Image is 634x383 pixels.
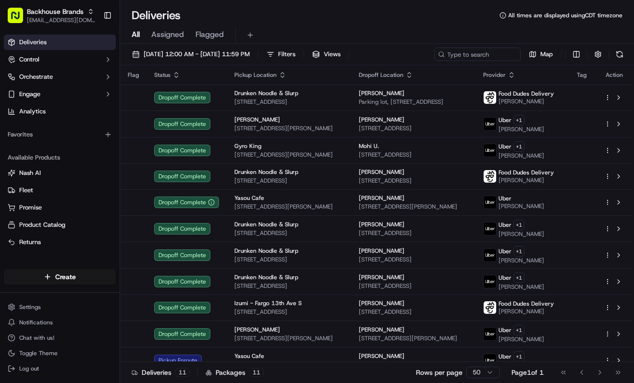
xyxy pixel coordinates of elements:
div: Available Products [4,150,116,165]
button: Map [524,48,557,61]
button: Chat with us! [4,331,116,345]
span: [STREET_ADDRESS] [359,256,468,263]
span: Settings [19,303,41,311]
span: [PERSON_NAME] [499,257,544,264]
button: Create [4,269,116,284]
p: Welcome 👋 [10,39,175,54]
button: Filters [262,48,300,61]
input: Type to search [434,48,521,61]
div: Dropoff Complete [154,197,219,208]
span: Drunken Noodle & Slurp [234,273,298,281]
div: Deliveries [132,368,190,377]
span: [PERSON_NAME] [359,247,404,255]
div: Start new chat [43,92,158,102]
div: 📗 [10,216,17,224]
span: [PERSON_NAME] [499,176,554,184]
span: Food Dudes Delivery [499,169,554,176]
span: • [104,175,108,183]
span: [STREET_ADDRESS][PERSON_NAME] [359,334,468,342]
span: Status [154,71,171,79]
div: 11 [249,368,264,377]
p: Rows per page [416,368,463,377]
img: uber-new-logo.jpeg [484,249,496,261]
img: uber-new-logo.jpeg [484,196,496,209]
span: Drunken Noodle & Slurp [234,221,298,228]
span: Log out [19,365,39,372]
span: [STREET_ADDRESS] [234,98,343,106]
span: [STREET_ADDRESS] [359,124,468,132]
span: Deliveries [19,38,47,47]
span: [STREET_ADDRESS] [234,308,343,316]
span: All [132,29,140,40]
span: Analytics [19,107,46,116]
span: [PERSON_NAME] [359,273,404,281]
span: Mohi U. [359,142,379,150]
a: Deliveries [4,35,116,50]
span: Tag [577,71,586,79]
span: [DATE] [134,149,154,157]
button: Log out [4,362,116,375]
span: Knowledge Base [19,215,73,225]
span: [PERSON_NAME] [359,221,404,228]
span: [STREET_ADDRESS][PERSON_NAME] [234,151,343,159]
span: Control [19,55,39,64]
span: Promise [19,203,42,212]
span: Toggle Theme [19,349,58,357]
span: [STREET_ADDRESS][PERSON_NAME] [234,334,343,342]
button: +1 [513,272,524,283]
button: +1 [513,351,524,362]
div: Page 1 of 1 [512,368,544,377]
span: Food Dudes Delivery [499,300,554,308]
a: Fleet [8,186,112,195]
div: Favorites [4,127,116,142]
button: Nash AI [4,165,116,181]
span: [DATE] [110,175,129,183]
span: Uber [499,353,512,360]
span: [PERSON_NAME] [499,152,544,160]
span: Chat with us! [19,334,54,342]
span: Yasou Cafe [234,352,264,360]
button: [EMAIL_ADDRESS][DOMAIN_NAME] [27,16,96,24]
span: [STREET_ADDRESS][PERSON_NAME] [234,203,343,210]
button: Orchestrate [4,69,116,85]
span: [PERSON_NAME] [359,116,404,124]
span: [STREET_ADDRESS] [359,229,468,237]
button: Refresh [613,48,626,61]
button: Notifications [4,316,116,329]
button: Start new chat [163,95,175,107]
span: Dropoff Location [359,71,403,79]
span: [DATE] 12:00 AM - [DATE] 11:59 PM [144,50,250,59]
div: 💻 [81,216,89,224]
span: [PERSON_NAME] [499,308,554,315]
img: food_dudes.png [484,91,496,104]
span: Drunken Noodle & Slurp [234,89,298,97]
span: [PERSON_NAME] [359,168,404,176]
div: Action [604,71,624,79]
img: uber-new-logo.jpeg [484,144,496,157]
h1: Deliveries [132,8,181,23]
span: Uber [499,274,512,282]
span: [PERSON_NAME] [359,89,404,97]
span: [STREET_ADDRESS] [359,308,468,316]
img: Wisdom Oko [10,166,25,185]
button: Product Catalog [4,217,116,233]
button: Control [4,52,116,67]
a: Nash AI [8,169,112,177]
span: [PERSON_NAME] [359,194,404,202]
div: Packages [206,368,264,377]
span: Views [324,50,341,59]
button: Returns [4,235,116,250]
span: Parking lot, [STREET_ADDRESS] [359,98,468,106]
a: Analytics [4,104,116,119]
a: 💻API Documentation [77,211,158,229]
span: Gyro King [234,142,261,150]
button: +1 [513,115,524,125]
span: Backhouse Brands [27,7,84,16]
span: Engage [19,90,40,99]
img: Dianne Alexi Soriano [10,140,25,156]
div: We're available if you need us! [43,102,132,110]
span: [PERSON_NAME] [499,230,544,238]
a: Product Catalog [8,221,112,229]
img: uber-new-logo.jpeg [484,354,496,367]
